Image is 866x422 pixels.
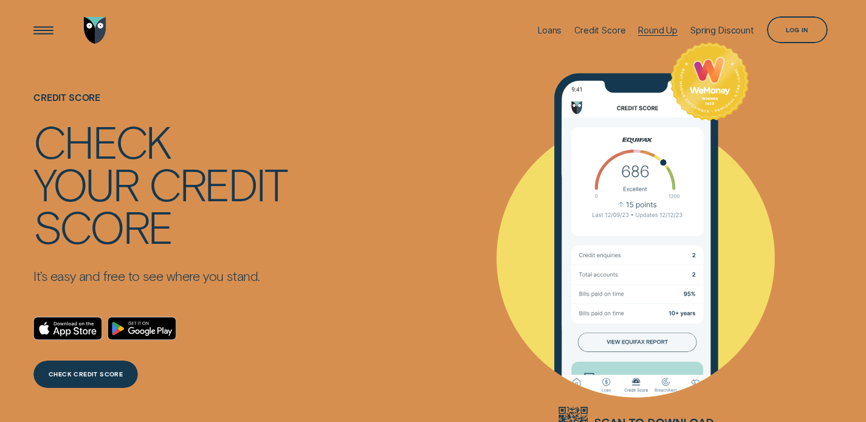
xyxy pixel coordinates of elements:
[33,120,170,162] div: Check
[33,162,139,205] div: your
[149,162,287,205] div: credit
[33,361,138,388] a: CHECK CREDIT SCORE
[767,16,828,44] button: Log in
[690,25,754,35] div: Spring Discount
[33,120,287,247] h4: Check your credit score
[33,205,172,247] div: score
[574,25,625,35] div: Credit Score
[538,25,562,35] div: Loans
[33,268,287,284] p: It’s easy and free to see where you stand.
[108,317,176,340] a: Android App on Google Play
[30,17,57,44] button: Open Menu
[33,92,287,120] h1: Credit Score
[638,25,678,35] div: Round Up
[33,317,102,340] a: Download on the App Store
[84,17,106,44] img: Wisr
